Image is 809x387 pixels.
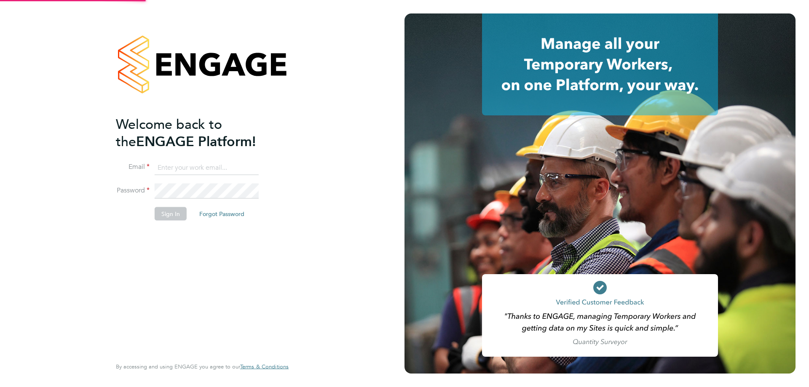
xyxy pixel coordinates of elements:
button: Forgot Password [193,207,251,221]
span: Welcome back to the [116,116,222,149]
span: Terms & Conditions [240,363,289,370]
label: Password [116,186,150,195]
a: Terms & Conditions [240,363,289,370]
label: Email [116,163,150,171]
span: By accessing and using ENGAGE you agree to our [116,363,289,370]
h2: ENGAGE Platform! [116,115,280,150]
button: Sign In [155,207,187,221]
input: Enter your work email... [155,160,259,175]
